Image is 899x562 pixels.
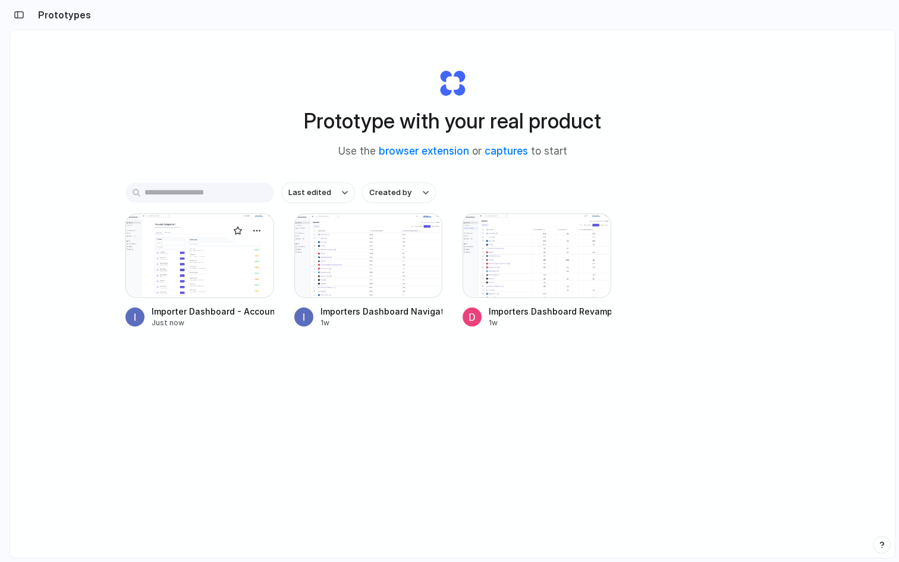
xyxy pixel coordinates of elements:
div: Importer Dashboard - Account Management [152,305,274,318]
a: Importers Dashboard RevampImporters Dashboard Revamp1w [463,214,611,328]
div: 1w [489,318,611,328]
a: browser extension [379,145,469,157]
h1: Prototype with your real product [304,105,601,137]
a: Importers Dashboard Navigation Padding AdjustmentImporters Dashboard Navigation Padding Adjustment1w [294,214,443,328]
a: captures [485,145,528,157]
div: Importers Dashboard Navigation Padding Adjustment [320,305,443,318]
div: Importers Dashboard Revamp [489,305,611,318]
div: 1w [320,318,443,328]
div: Just now [152,318,274,328]
span: Created by [369,187,411,199]
span: Last edited [288,187,331,199]
span: Use the or to start [338,144,567,159]
button: Last edited [281,183,355,203]
button: Created by [362,183,436,203]
h2: Prototypes [33,8,91,22]
a: Importer Dashboard - Account ManagementImporter Dashboard - Account ManagementJust now [125,214,274,328]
